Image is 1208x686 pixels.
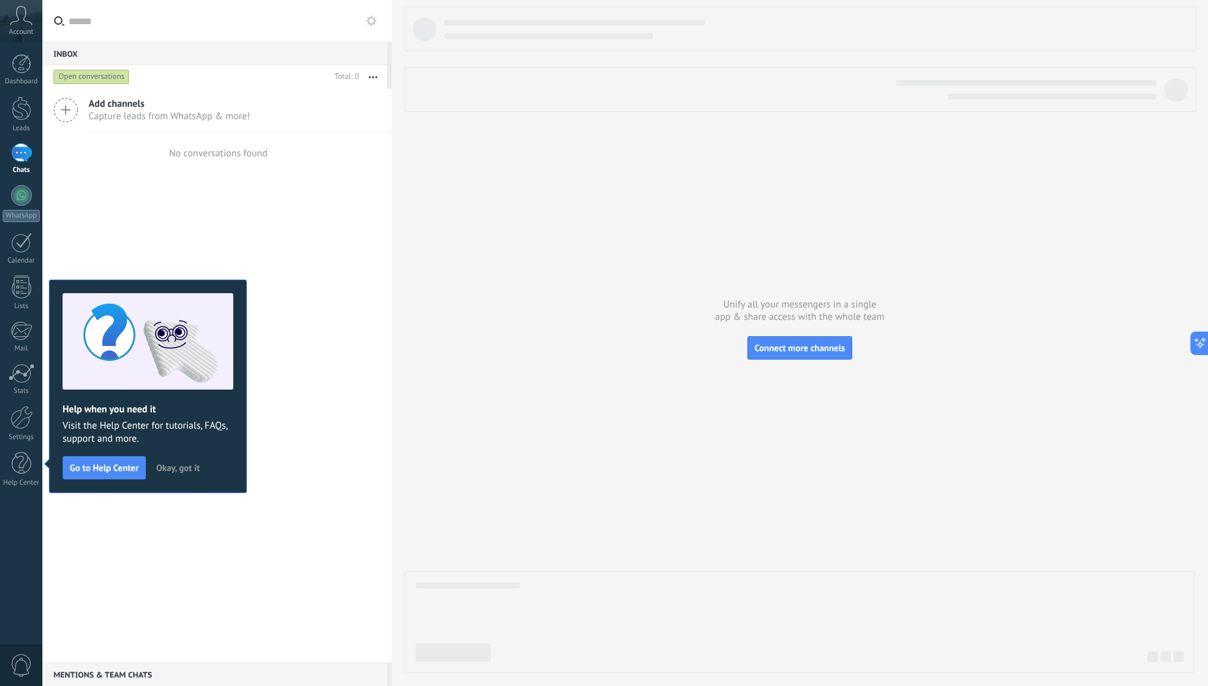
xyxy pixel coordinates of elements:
[89,98,250,110] span: Add channels
[63,456,146,479] button: Go to Help Center
[3,433,40,442] div: Settings
[3,302,40,311] div: Lists
[330,70,359,83] div: Total: 0
[9,28,33,36] span: Account
[3,210,40,222] div: WhatsApp
[70,463,139,472] span: Go to Help Center
[3,124,40,133] div: Leads
[3,345,40,353] div: Mail
[755,342,845,354] span: Connect more channels
[169,147,267,160] div: No conversations found
[42,42,387,65] div: Inbox
[53,69,130,85] div: Open conversations
[156,463,200,472] span: Okay, got it
[3,387,40,395] div: Stats
[3,166,40,175] div: Chats
[3,257,40,265] div: Calendar
[747,336,852,360] button: Connect more channels
[3,78,40,86] div: Dashboard
[42,663,387,686] div: Mentions & Team chats
[63,403,233,416] h2: Help when you need it
[3,479,40,487] div: Help Center
[63,420,233,446] span: Visit the Help Center for tutorials, FAQs, support and more.
[151,458,206,478] button: Okay, got it
[89,110,250,122] span: Capture leads from WhatsApp & more!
